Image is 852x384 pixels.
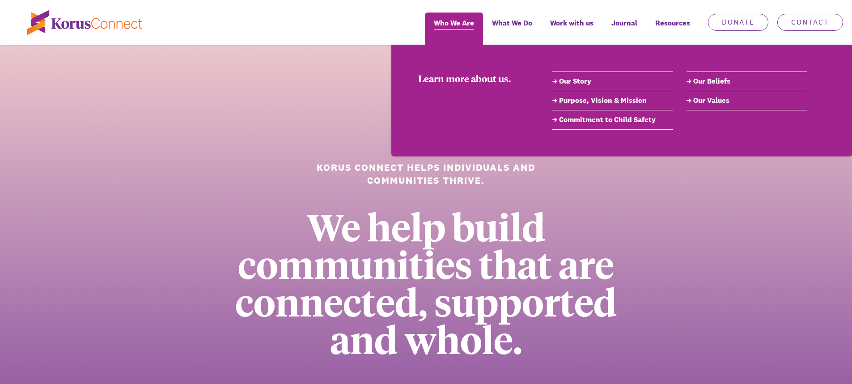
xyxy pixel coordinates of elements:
a: Work with us [541,13,602,45]
a: Journal [602,13,646,45]
h1: Korus Connect helps individuals and communities thrive. [282,161,570,187]
a: Donate [708,14,768,31]
div: Learn more about us. [418,72,526,85]
a: Contact [777,14,843,31]
span: What We Do [492,17,532,30]
a: Our Beliefs [687,76,807,87]
a: Who We Are [425,13,483,45]
span: Who We Are [434,17,474,30]
a: What We Do [483,13,541,45]
a: Commitment to Child Safety [552,114,673,125]
div: Resources [646,13,699,45]
a: Our Values [687,95,807,106]
div: We help build communities that are connected, supported and whole. [206,207,646,358]
span: Journal [611,17,637,30]
a: Purpose, Vision & Mission [552,95,673,106]
span: Work with us [550,17,593,30]
img: korus-connect%2Fc5177985-88d5-491d-9cd7-4a1febad1357_logo.svg [27,10,142,35]
a: Our Story [552,76,673,87]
